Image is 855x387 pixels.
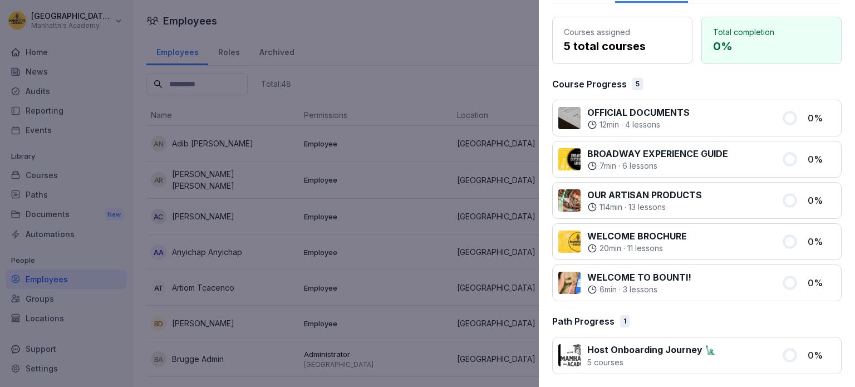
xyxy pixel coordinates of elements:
[628,202,666,213] p: 13 lessons
[587,106,690,119] p: OFFICIAL DOCUMENTS
[620,315,630,327] div: 1
[587,243,687,254] div: ·
[713,26,830,38] p: Total completion
[623,284,657,295] p: 3 lessons
[808,276,836,290] p: 0 %
[587,160,728,172] div: ·
[627,243,663,254] p: 11 lessons
[587,343,716,356] p: Host Onboarding Journey 🗽
[587,119,690,130] div: ·
[587,147,728,160] p: BROADWAY EXPERIENCE GUIDE
[587,284,691,295] div: ·
[632,78,643,90] div: 5
[552,315,615,328] p: Path Progress
[808,111,836,125] p: 0 %
[808,153,836,166] p: 0 %
[587,271,691,284] p: WELCOME TO BOUNTI!
[600,202,622,213] p: 114 min
[564,26,681,38] p: Courses assigned
[713,38,830,55] p: 0 %
[600,284,617,295] p: 6 min
[587,356,716,368] p: 5 courses
[600,119,619,130] p: 12 min
[564,38,681,55] p: 5 total courses
[587,188,702,202] p: OUR ARTISAN PRODUCTS
[587,202,702,213] div: ·
[808,349,836,362] p: 0 %
[600,243,621,254] p: 20 min
[600,160,616,172] p: 7 min
[808,194,836,207] p: 0 %
[625,119,660,130] p: 4 lessons
[587,229,687,243] p: WELCOME BROCHURE
[552,77,627,91] p: Course Progress
[622,160,657,172] p: 6 lessons
[808,235,836,248] p: 0 %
